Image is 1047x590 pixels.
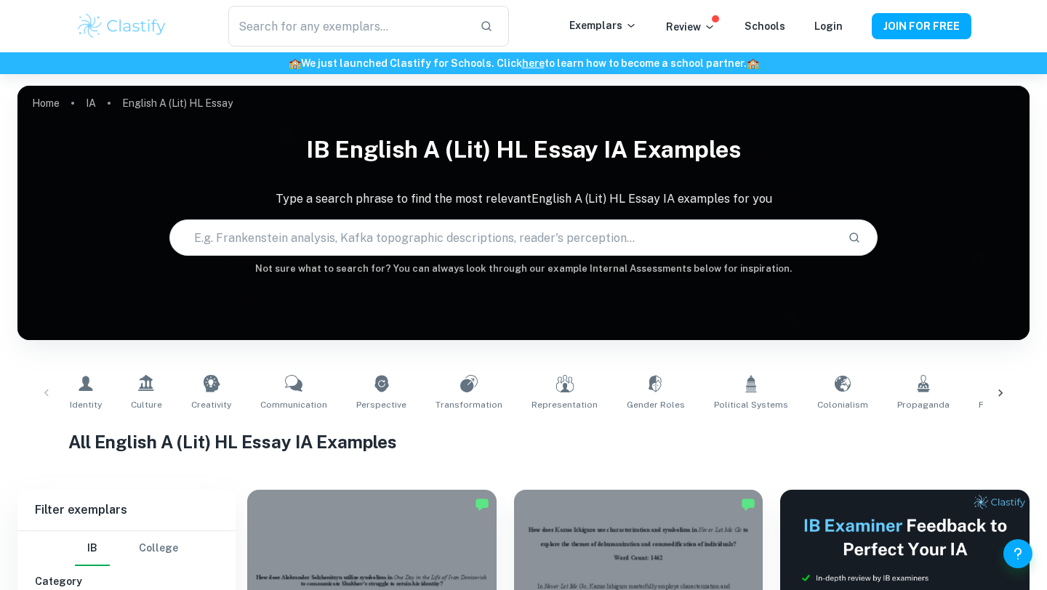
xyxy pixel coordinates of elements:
span: Representation [531,398,598,411]
p: English A (Lit) HL Essay [122,95,233,111]
span: Creativity [191,398,231,411]
span: 🏫 [747,57,759,69]
input: Search for any exemplars... [228,6,468,47]
span: Culture [131,398,162,411]
img: Marked [475,497,489,512]
img: Marked [741,497,755,512]
span: Political Systems [714,398,788,411]
h6: We just launched Clastify for Schools. Click to learn how to become a school partner. [3,55,1044,71]
a: Schools [745,20,785,32]
span: 🏫 [289,57,301,69]
input: E.g. Frankenstein analysis, Kafka topographic descriptions, reader's perception... [170,217,836,258]
h6: Filter exemplars [17,490,236,530]
span: Gender Roles [627,398,685,411]
p: Review [666,19,715,35]
h6: Not sure what to search for? You can always look through our example Internal Assessments below f... [17,262,1030,276]
button: IB [75,531,110,566]
a: IA [86,93,96,113]
h6: Category [35,573,218,589]
div: Filter type choice [75,531,178,566]
a: here [522,57,545,69]
p: Type a search phrase to find the most relevant English A (Lit) HL Essay IA examples for you [17,190,1030,208]
span: Perspective [356,398,406,411]
span: Communication [260,398,327,411]
a: Home [32,93,60,113]
span: Identity [70,398,102,411]
p: Exemplars [569,17,637,33]
button: College [139,531,178,566]
button: Search [842,225,867,250]
span: Transformation [436,398,502,411]
span: Colonialism [817,398,868,411]
button: JOIN FOR FREE [872,13,971,39]
h1: IB English A (Lit) HL Essay IA examples [17,126,1030,173]
a: Login [814,20,843,32]
span: Propaganda [897,398,950,411]
img: Clastify logo [76,12,168,41]
button: Help and Feedback [1003,539,1032,568]
h1: All English A (Lit) HL Essay IA Examples [68,429,979,455]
